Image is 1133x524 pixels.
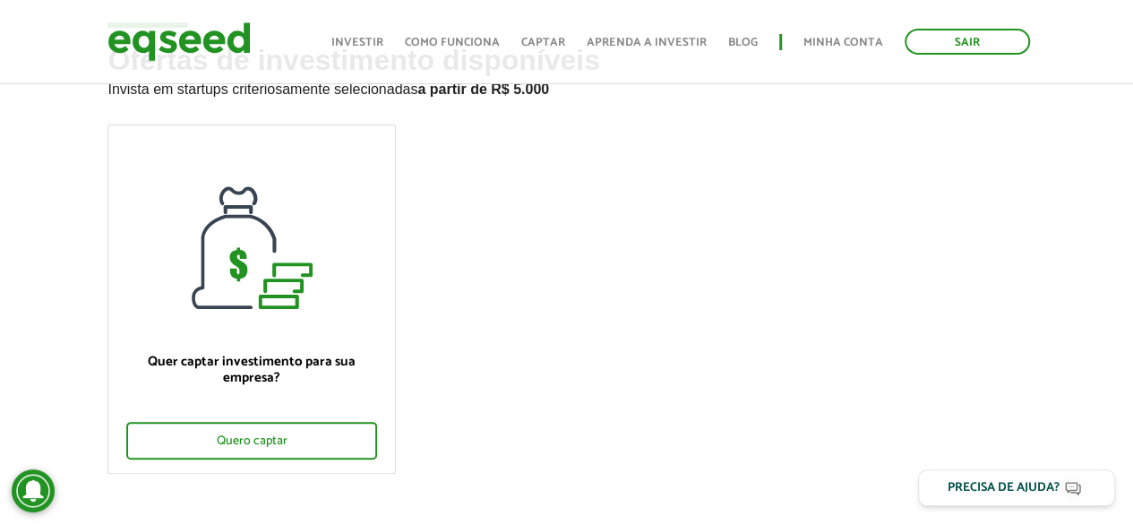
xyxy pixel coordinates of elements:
a: Como funciona [405,37,500,48]
a: Investir [331,37,383,48]
a: Quer captar investimento para sua empresa? Quero captar [107,125,395,474]
h2: Ofertas de investimento disponíveis [107,45,1025,125]
a: Sair [905,29,1030,55]
p: Quer captar investimento para sua empresa? [126,354,376,386]
div: Quero captar [126,422,376,460]
p: Invista em startups criteriosamente selecionadas [107,76,1025,98]
a: Minha conta [803,37,883,48]
img: EqSeed [107,18,251,65]
a: Aprenda a investir [587,37,707,48]
a: Blog [728,37,758,48]
strong: a partir de R$ 5.000 [417,82,549,97]
a: Captar [521,37,565,48]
